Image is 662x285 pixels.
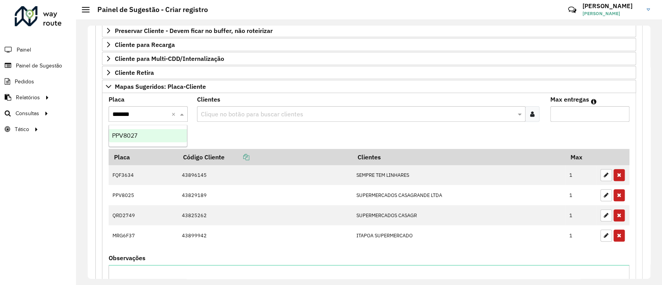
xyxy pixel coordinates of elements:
span: Tático [15,125,29,133]
a: Contato Rápido [564,2,581,18]
td: ITAPOA SUPERMERCADO [352,225,565,245]
span: Consultas [16,109,39,117]
td: 43899942 [178,225,352,245]
span: Preservar Cliente - Devem ficar no buffer, não roteirizar [115,28,273,34]
label: Observações [109,253,145,263]
h2: Painel de Sugestão - Criar registro [90,5,208,14]
td: 1 [565,205,596,225]
td: 43896145 [178,165,352,185]
td: SEMPRE TEM LINHARES [352,165,565,185]
label: Max entregas [550,95,589,104]
td: FQF3634 [109,165,178,185]
label: Placa [109,95,124,104]
th: Código Cliente [178,149,352,165]
th: Placa [109,149,178,165]
h3: [PERSON_NAME] [582,2,641,10]
td: 1 [565,185,596,205]
td: 1 [565,225,596,245]
td: SUPERMERCADOS CASAGR [352,205,565,225]
td: PPV8025 [109,185,178,205]
span: Painel de Sugestão [16,62,62,70]
a: Mapas Sugeridos: Placa-Cliente [102,80,636,93]
a: Preservar Cliente - Devem ficar no buffer, não roteirizar [102,24,636,37]
span: Painel [17,46,31,54]
td: 43829189 [178,185,352,205]
a: Cliente para Recarga [102,38,636,51]
em: Máximo de clientes que serão colocados na mesma rota com os clientes informados [591,98,596,105]
span: Cliente Retira [115,69,154,76]
span: Pedidos [15,78,34,86]
span: Relatórios [16,93,40,102]
span: Mapas Sugeridos: Placa-Cliente [115,83,206,90]
a: Cliente para Multi-CDD/Internalização [102,52,636,65]
a: Copiar [225,153,249,161]
td: MRG6F37 [109,225,178,245]
th: Clientes [352,149,565,165]
a: Cliente Retira [102,66,636,79]
td: QRD2749 [109,205,178,225]
span: PPV8027 [112,132,137,139]
td: 1 [565,165,596,185]
span: Cliente para Multi-CDD/Internalização [115,55,224,62]
td: 43825262 [178,205,352,225]
span: [PERSON_NAME] [582,10,641,17]
td: SUPERMERCADOS CASAGRANDE LTDA [352,185,565,205]
span: Clear all [171,109,178,119]
th: Max [565,149,596,165]
span: Cliente para Recarga [115,41,175,48]
label: Clientes [197,95,220,104]
ng-dropdown-panel: Options list [109,125,187,147]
